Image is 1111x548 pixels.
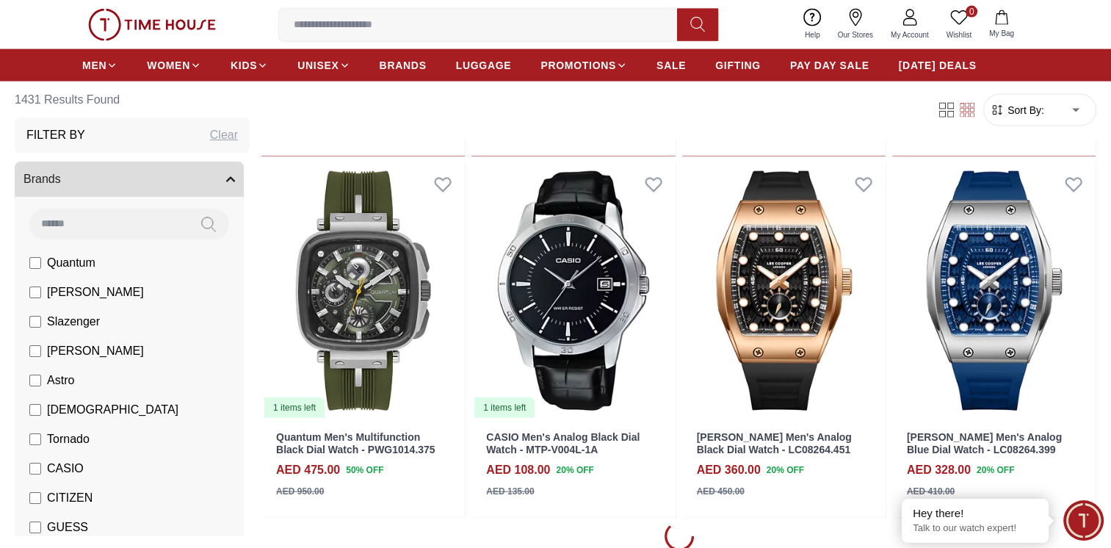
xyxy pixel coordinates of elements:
[456,52,512,79] a: LUGGAGE
[885,29,935,40] span: My Account
[147,58,190,73] span: WOMEN
[47,430,90,448] span: Tornado
[471,162,675,419] a: CASIO Men's Analog Black Dial Watch - MTP-V004L-1A1 items left
[297,52,350,79] a: UNISEX
[26,126,85,144] h3: Filter By
[990,103,1044,118] button: Sort By:
[907,431,1062,455] a: [PERSON_NAME] Men's Analog Blue Dial Watch - LC08264.399
[47,519,88,536] span: GUESS
[29,375,41,386] input: Astro
[29,316,41,328] input: Slazenger
[697,461,761,479] h4: AED 360.00
[47,284,144,301] span: [PERSON_NAME]
[907,485,955,498] div: AED 410.00
[486,461,550,479] h4: AED 108.00
[82,52,117,79] a: MEN
[486,485,534,498] div: AED 135.00
[261,162,465,419] a: Quantum Men's Multifunction Black Dial Watch - PWG1014.3751 items left
[656,58,686,73] span: SALE
[966,6,977,18] span: 0
[82,58,106,73] span: MEN
[47,254,95,272] span: Quantum
[829,6,882,43] a: Our Stores
[980,7,1023,42] button: My Bag
[210,126,238,144] div: Clear
[29,433,41,445] input: Tornado
[907,461,971,479] h4: AED 328.00
[231,52,268,79] a: KIDS
[790,58,869,73] span: PAY DAY SALE
[47,489,93,507] span: CITIZEN
[941,29,977,40] span: Wishlist
[264,397,325,418] div: 1 items left
[715,52,761,79] a: GIFTING
[486,431,640,455] a: CASIO Men's Analog Black Dial Watch - MTP-V004L-1A
[474,397,535,418] div: 1 items left
[790,52,869,79] a: PAY DAY SALE
[47,313,100,331] span: Slazenger
[261,162,465,419] img: Quantum Men's Multifunction Black Dial Watch - PWG1014.375
[899,58,977,73] span: [DATE] DEALS
[977,464,1014,477] span: 20 % OFF
[832,29,879,40] span: Our Stores
[47,372,74,389] span: Astro
[47,401,178,419] span: [DEMOGRAPHIC_DATA]
[799,29,826,40] span: Help
[29,257,41,269] input: Quantum
[983,28,1020,39] span: My Bag
[88,9,216,41] img: ...
[29,463,41,475] input: CASIO
[47,342,144,360] span: [PERSON_NAME]
[899,52,977,79] a: [DATE] DEALS
[15,82,250,118] h6: 1431 Results Found
[1005,103,1044,118] span: Sort By:
[556,464,593,477] span: 20 % OFF
[913,522,1038,535] p: Talk to our watch expert!
[29,286,41,298] input: [PERSON_NAME]
[715,58,761,73] span: GIFTING
[297,58,339,73] span: UNISEX
[29,345,41,357] input: [PERSON_NAME]
[456,58,512,73] span: LUGGAGE
[29,404,41,416] input: [DEMOGRAPHIC_DATA]
[913,506,1038,521] div: Hey there!
[147,52,201,79] a: WOMEN
[540,52,627,79] a: PROMOTIONS
[346,464,383,477] span: 50 % OFF
[231,58,257,73] span: KIDS
[29,522,41,533] input: GUESS
[47,460,84,477] span: CASIO
[23,170,61,188] span: Brands
[15,162,244,197] button: Brands
[767,464,804,477] span: 20 % OFF
[276,485,324,498] div: AED 950.00
[29,492,41,504] input: CITIZEN
[380,58,427,73] span: BRANDS
[380,52,427,79] a: BRANDS
[892,162,1096,419] img: Lee Cooper Men's Analog Blue Dial Watch - LC08264.399
[682,162,886,419] img: Lee Cooper Men's Analog Black Dial Watch - LC08264.451
[471,162,675,419] img: CASIO Men's Analog Black Dial Watch - MTP-V004L-1A
[276,431,435,455] a: Quantum Men's Multifunction Black Dial Watch - PWG1014.375
[938,6,980,43] a: 0Wishlist
[540,58,616,73] span: PROMOTIONS
[796,6,829,43] a: Help
[697,485,745,498] div: AED 450.00
[1063,500,1104,541] div: Chat Widget
[697,431,852,455] a: [PERSON_NAME] Men's Analog Black Dial Watch - LC08264.451
[276,461,340,479] h4: AED 475.00
[656,52,686,79] a: SALE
